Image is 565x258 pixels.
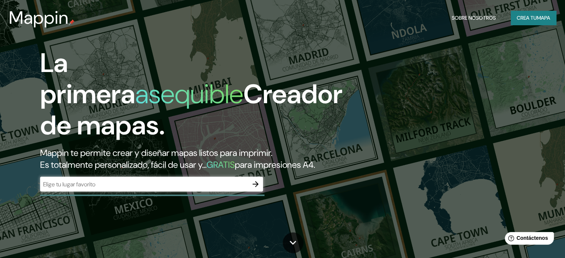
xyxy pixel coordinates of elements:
[537,14,550,21] font: mapa
[135,77,243,111] font: asequible
[499,229,557,250] iframe: Lanzador de widgets de ayuda
[40,180,248,189] input: Elige tu lugar favorito
[517,14,537,21] font: Crea tu
[449,11,499,25] button: Sobre nosotros
[40,147,272,159] font: Mappin te permite crear y diseñar mapas listos para imprimir.
[511,11,556,25] button: Crea tumapa
[452,14,496,21] font: Sobre nosotros
[40,159,207,170] font: Es totalmente personalizado, fácil de usar y...
[69,19,75,25] img: pin de mapeo
[9,6,69,29] font: Mappin
[40,46,135,111] font: La primera
[235,159,315,170] font: para impresiones A4.
[40,77,342,143] font: Creador de mapas.
[207,159,235,170] font: GRATIS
